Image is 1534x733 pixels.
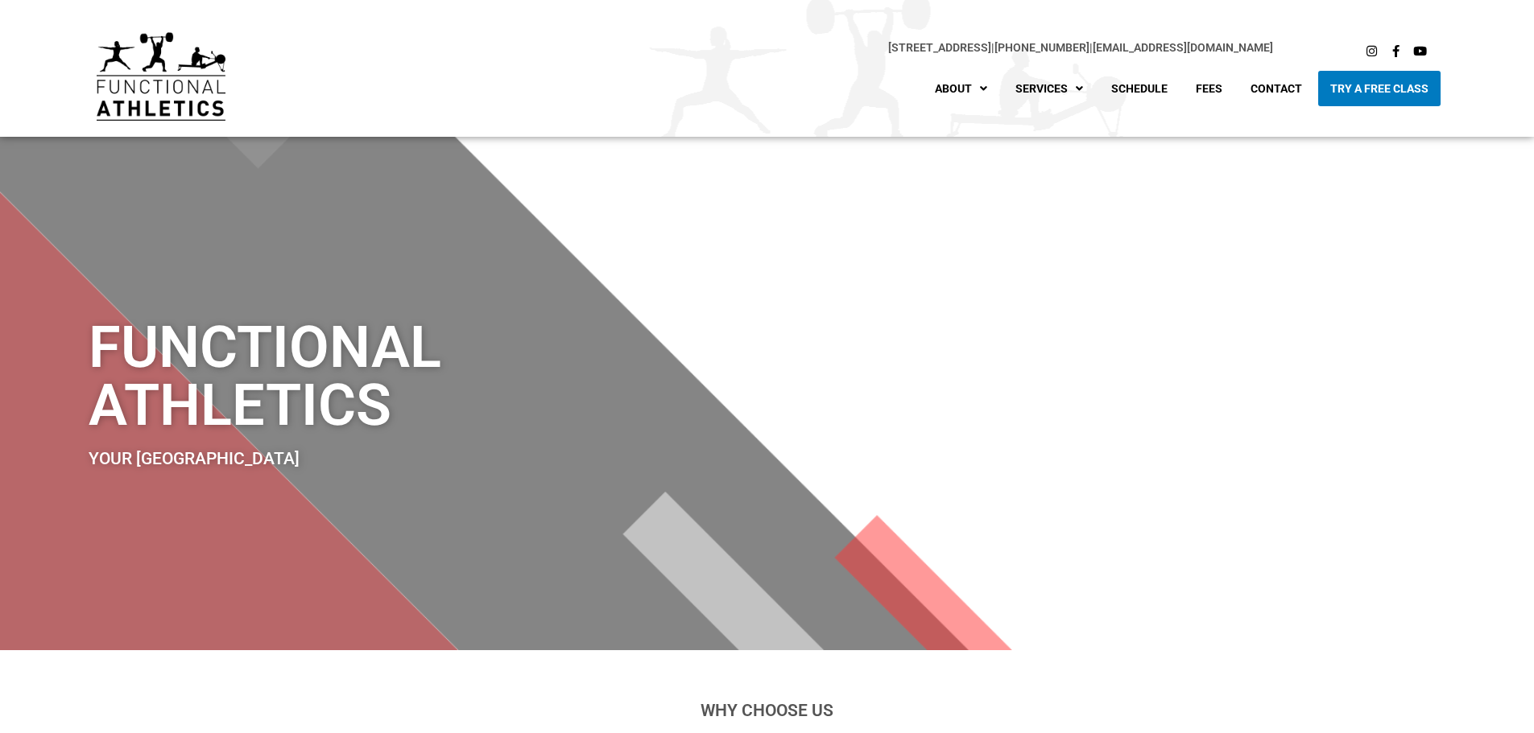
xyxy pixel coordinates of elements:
h2: Your [GEOGRAPHIC_DATA] [89,451,896,467]
a: Fees [1184,71,1234,106]
a: Contact [1238,71,1314,106]
a: [EMAIL_ADDRESS][DOMAIN_NAME] [1093,41,1273,54]
p: | [258,39,1274,57]
a: Schedule [1099,71,1180,106]
a: Services [1003,71,1095,106]
a: [PHONE_NUMBER] [994,41,1090,54]
h1: Functional Athletics [89,319,896,434]
span: | [888,41,994,54]
h2: Why Choose Us [320,702,1214,719]
img: default-logo [97,32,225,121]
a: [STREET_ADDRESS] [888,41,991,54]
a: Try A Free Class [1318,71,1441,106]
a: About [923,71,999,106]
